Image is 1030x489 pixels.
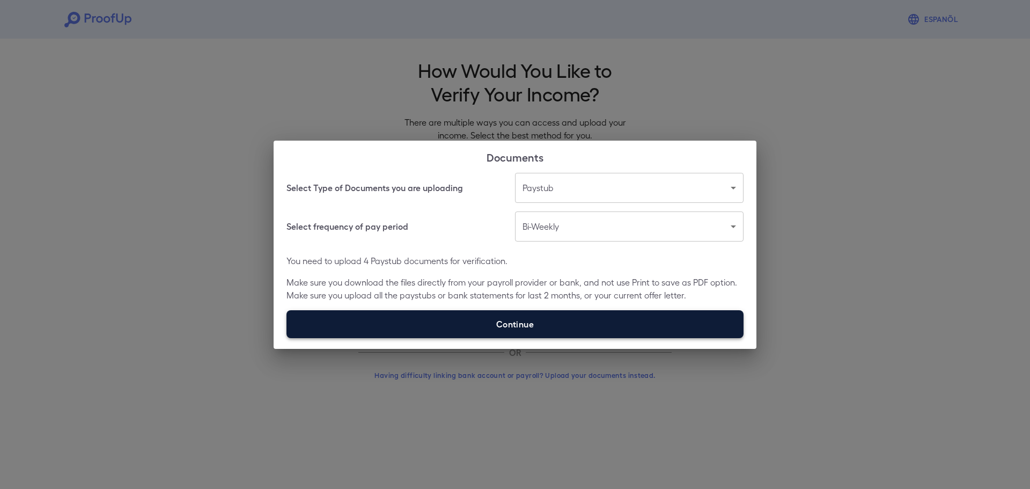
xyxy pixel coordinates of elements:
div: Bi-Weekly [515,211,744,242]
p: You need to upload 4 Paystub documents for verification. [286,254,744,267]
div: Paystub [515,173,744,203]
h2: Documents [274,141,756,173]
label: Continue [286,310,744,338]
p: Make sure you download the files directly from your payroll provider or bank, and not use Print t... [286,276,744,302]
h6: Select frequency of pay period [286,220,408,233]
h6: Select Type of Documents you are uploading [286,181,463,194]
